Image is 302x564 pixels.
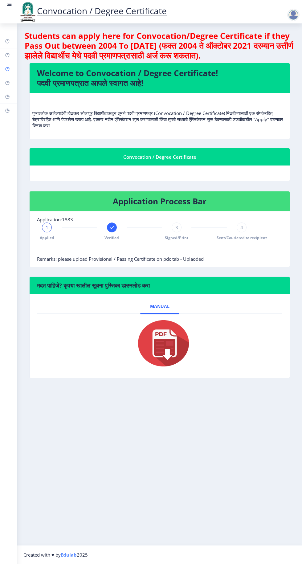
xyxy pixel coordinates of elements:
span: 1 [46,224,48,231]
span: Verified [104,235,119,240]
span: Signed/Print [165,235,188,240]
h4: Students can apply here for Convocation/Degree Certificate if they Pass Out between 2004 To [DATE... [25,31,295,60]
img: pdf.png [129,319,190,368]
span: 3 [175,224,178,231]
span: Manual [150,304,169,309]
span: Application:1883 [37,216,73,223]
a: Manual [140,299,179,314]
img: logo [18,1,37,22]
h4: Welcome to Convocation / Degree Certificate! पदवी प्रमाणपत्रात आपले स्वागत आहे! [37,68,282,88]
span: Remarks: please upload Provisional / Passing Certificate on pdc tab - Uplaoded [37,256,204,262]
p: पुण्यश्लोक अहिल्यादेवी होळकर सोलापूर विद्यापीठाकडून तुमचे पदवी प्रमाणपत्र (Convocation / Degree C... [32,98,287,129]
a: Convocation / Degree Certificate [18,5,167,17]
span: 4 [240,224,243,231]
h6: मदत पाहिजे? कृपया खालील सूचना पुस्तिका डाउनलोड करा [37,282,282,289]
div: Convocation / Degree Certificate [37,153,282,161]
h4: Application Process Bar [37,196,282,206]
span: Applied [40,235,54,240]
span: Created with ♥ by 2025 [23,552,88,558]
span: Sent/Couriered to recipient [217,235,267,240]
a: Edulab [61,552,77,558]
